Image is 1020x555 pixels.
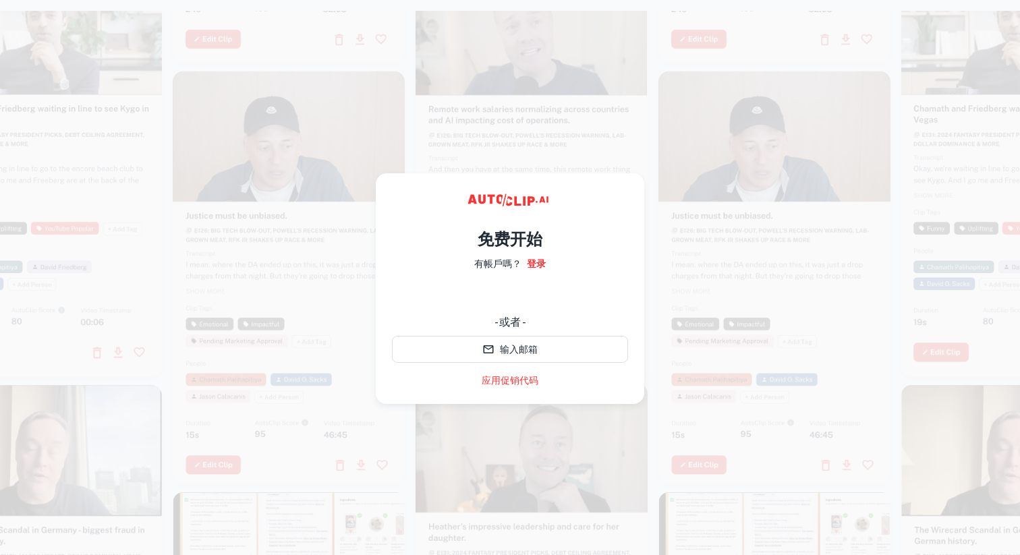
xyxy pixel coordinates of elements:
[385,281,635,310] iframe: “使用Google账号登录”按钮
[482,375,538,386] font: 应用促销代码
[392,336,628,363] button: 输入邮箱
[527,258,546,269] font: 登录
[500,344,538,355] font: 输入邮箱
[478,229,542,248] font: 免费开始
[474,258,521,269] font: 有帳戶嗎？
[527,256,546,271] a: 登录
[494,316,526,328] font: - 或者 -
